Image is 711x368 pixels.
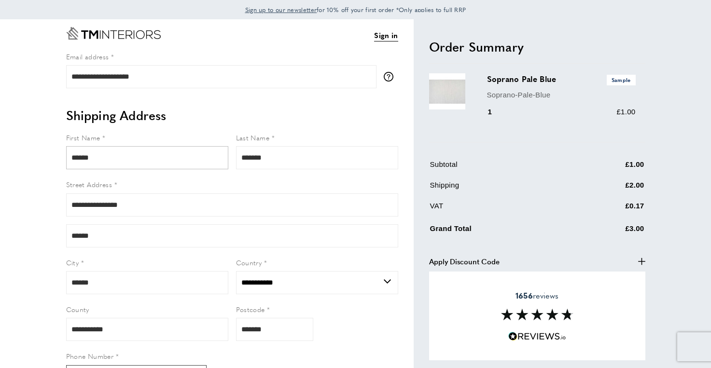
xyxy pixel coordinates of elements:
td: Shipping [430,179,577,198]
td: Grand Total [430,221,577,242]
a: Sign in [374,29,398,41]
td: £3.00 [578,221,644,242]
span: reviews [516,291,558,300]
span: Sample [607,75,636,85]
a: Go to Home page [66,27,161,40]
span: Last Name [236,133,270,142]
p: Soprano-Pale-Blue [487,89,636,101]
span: County [66,304,89,314]
td: £2.00 [578,179,644,198]
span: Postcode [236,304,265,314]
a: Sign up to our newsletter [245,5,317,14]
span: Email address [66,52,109,61]
h2: Order Summary [429,38,645,55]
td: £0.17 [578,200,644,219]
span: Phone Number [66,351,114,361]
div: 1 [487,106,506,118]
strong: 1656 [516,290,533,301]
span: First Name [66,133,100,142]
span: Country [236,258,262,267]
img: Reviews section [501,309,573,320]
td: Subtotal [430,159,577,177]
td: VAT [430,200,577,219]
span: Street Address [66,179,112,189]
h3: Soprano Pale Blue [487,73,636,85]
h2: Shipping Address [66,107,398,124]
button: More information [384,72,398,82]
img: Reviews.io 5 stars [508,332,566,341]
span: for 10% off your first order *Only applies to full RRP [245,5,466,14]
img: Soprano Pale Blue [429,73,465,109]
span: £1.00 [616,108,635,116]
span: Apply Discount Code [429,256,500,267]
td: £1.00 [578,159,644,177]
span: City [66,258,79,267]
